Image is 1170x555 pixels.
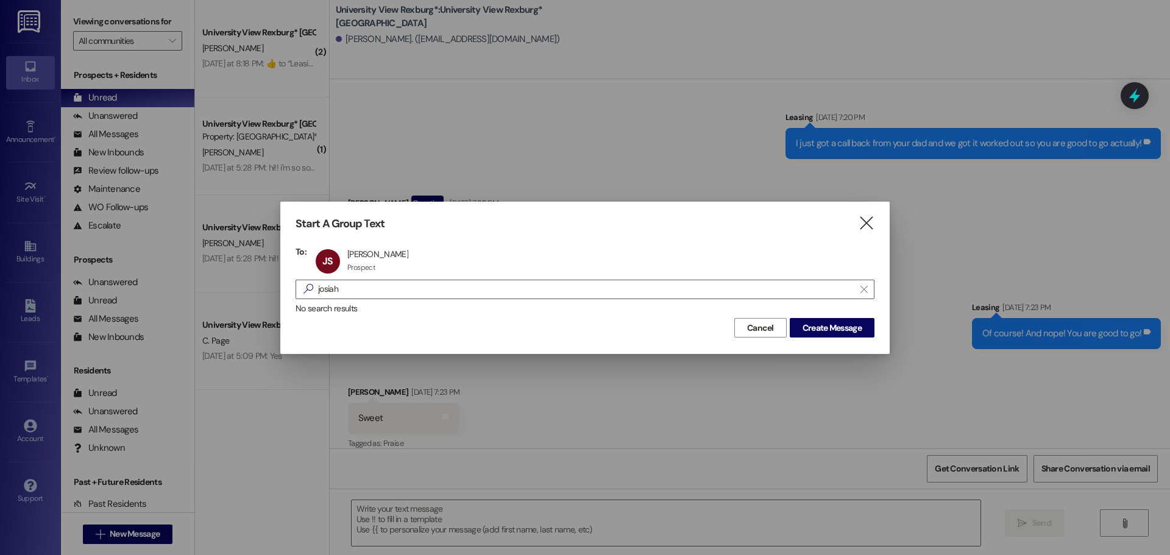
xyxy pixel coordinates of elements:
[347,249,408,260] div: [PERSON_NAME]
[318,281,854,298] input: Search for any contact or apartment
[296,302,874,315] div: No search results
[790,318,874,338] button: Create Message
[858,217,874,230] i: 
[734,318,787,338] button: Cancel
[296,217,385,231] h3: Start A Group Text
[747,322,774,334] span: Cancel
[296,246,307,257] h3: To:
[299,283,318,295] i: 
[854,280,874,299] button: Clear text
[860,285,867,294] i: 
[347,263,375,272] div: Prospect
[322,255,333,267] span: JS
[803,322,862,334] span: Create Message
